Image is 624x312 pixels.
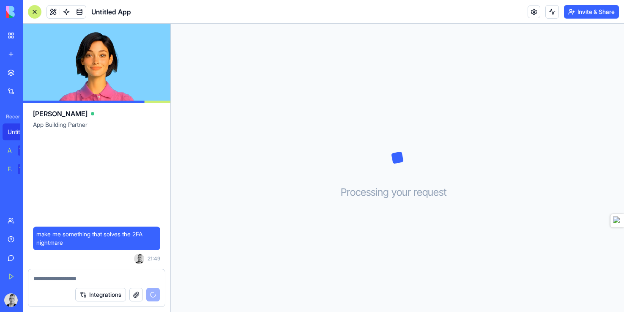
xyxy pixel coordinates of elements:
a: Untitled App [3,123,36,140]
a: AI Logo GeneratorTRY [3,142,36,159]
img: logo [6,6,58,18]
a: Feedback FormTRY [3,161,36,178]
span: Recent [3,113,20,120]
div: AI Logo Generator [8,146,12,155]
button: Integrations [75,288,126,301]
div: Untitled App [8,128,31,136]
img: ACg8ocJvnR7PSKflcs463wWQd-a2Aqin0yGRpuJXu1trIXsnqSPmH9__=s96-c [4,293,18,307]
div: TRY [18,145,31,156]
div: TRY [18,164,31,174]
div: Feedback Form [8,165,12,173]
